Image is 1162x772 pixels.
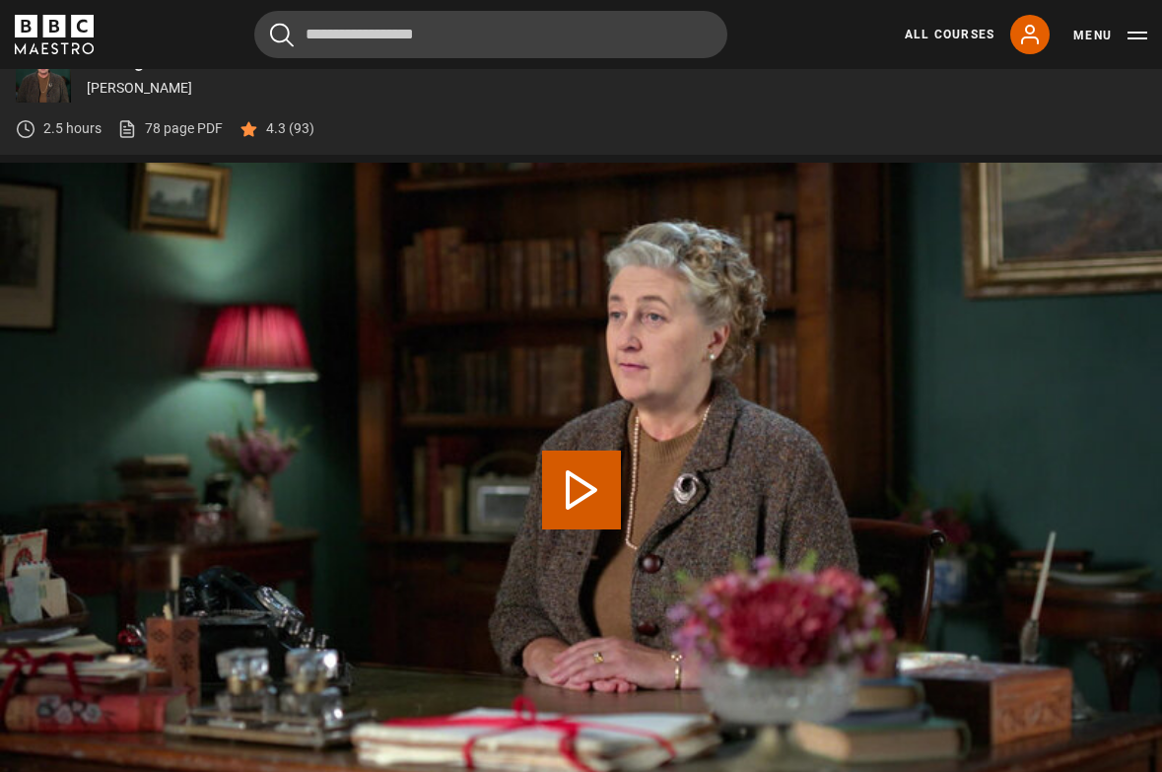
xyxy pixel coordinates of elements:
[15,15,94,54] svg: BBC Maestro
[87,78,1146,99] p: [PERSON_NAME]
[266,118,314,139] p: 4.3 (93)
[254,11,727,58] input: Search
[1073,26,1147,45] button: Toggle navigation
[542,451,621,529] button: Play Lesson Characters
[43,118,102,139] p: 2.5 hours
[117,118,223,139] a: 78 page PDF
[87,52,1146,70] p: Writing
[270,23,294,47] button: Submit the search query
[905,26,994,43] a: All Courses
